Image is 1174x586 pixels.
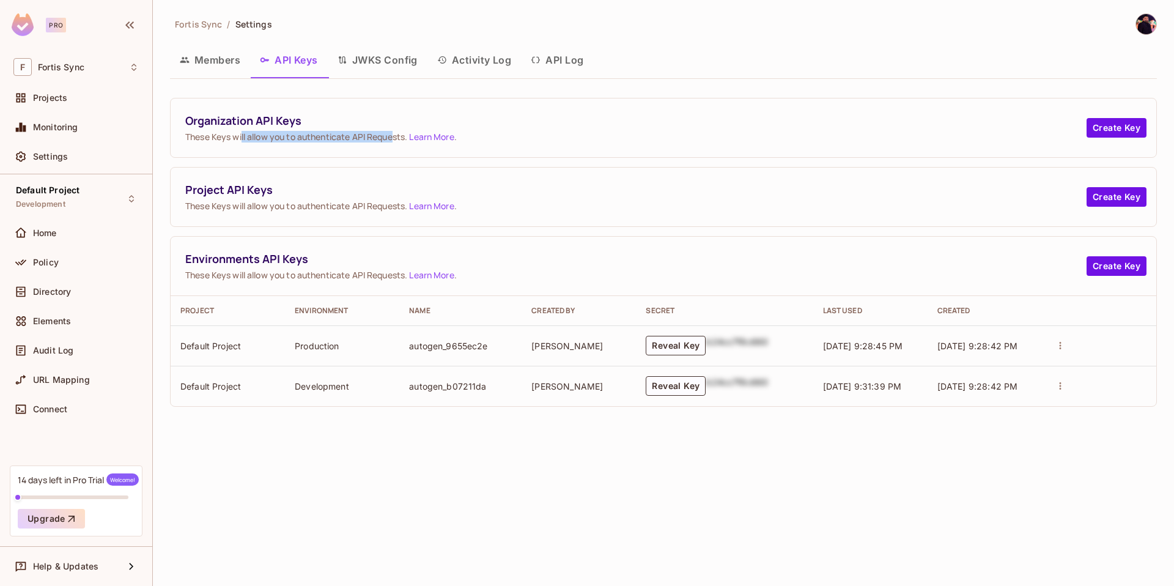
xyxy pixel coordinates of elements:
[185,251,1087,267] span: Environments API Keys
[171,325,285,366] td: Default Project
[409,306,512,316] div: Name
[235,18,272,30] span: Settings
[706,376,768,396] div: b24cc7f8c660
[33,228,57,238] span: Home
[106,473,139,486] span: Welcome!
[823,341,903,351] span: [DATE] 9:28:45 PM
[823,381,902,391] span: [DATE] 9:31:39 PM
[285,366,399,406] td: Development
[1136,14,1156,34] img: Muhammad Afnan khan
[13,58,32,76] span: F
[185,269,1087,281] span: These Keys will allow you to authenticate API Requests. .
[706,336,768,355] div: b24cc7f8c660
[937,341,1018,351] span: [DATE] 9:28:42 PM
[399,366,522,406] td: autogen_b07211da
[531,306,626,316] div: Created By
[522,325,636,366] td: [PERSON_NAME]
[33,316,71,326] span: Elements
[175,18,222,30] span: Fortis Sync
[33,152,68,161] span: Settings
[185,182,1087,198] span: Project API Keys
[823,306,918,316] div: Last Used
[937,306,1032,316] div: Created
[409,131,454,143] a: Learn More
[180,306,275,316] div: Project
[185,200,1087,212] span: These Keys will allow you to authenticate API Requests. .
[18,473,139,486] div: 14 days left in Pro Trial
[185,113,1087,128] span: Organization API Keys
[33,122,78,132] span: Monitoring
[409,269,454,281] a: Learn More
[521,45,593,75] button: API Log
[937,381,1018,391] span: [DATE] 9:28:42 PM
[33,404,67,414] span: Connect
[16,199,65,209] span: Development
[295,306,389,316] div: Environment
[18,509,85,529] button: Upgrade
[33,562,98,571] span: Help & Updates
[171,366,285,406] td: Default Project
[16,185,79,195] span: Default Project
[170,45,250,75] button: Members
[250,45,328,75] button: API Keys
[1087,118,1146,138] button: Create Key
[1087,256,1146,276] button: Create Key
[646,306,803,316] div: Secret
[227,18,230,30] li: /
[1052,377,1069,395] button: actions
[522,366,636,406] td: [PERSON_NAME]
[427,45,522,75] button: Activity Log
[33,346,73,355] span: Audit Log
[33,93,67,103] span: Projects
[1052,337,1069,354] button: actions
[1087,187,1146,207] button: Create Key
[328,45,427,75] button: JWKS Config
[285,325,399,366] td: Production
[185,131,1087,143] span: These Keys will allow you to authenticate API Requests. .
[46,18,66,32] div: Pro
[409,200,454,212] a: Learn More
[33,375,90,385] span: URL Mapping
[33,258,59,267] span: Policy
[12,13,34,36] img: SReyMgAAAABJRU5ErkJggg==
[646,376,706,396] button: Reveal Key
[38,62,84,72] span: Workspace: Fortis Sync
[646,336,706,355] button: Reveal Key
[33,287,71,297] span: Directory
[399,325,522,366] td: autogen_9655ec2e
